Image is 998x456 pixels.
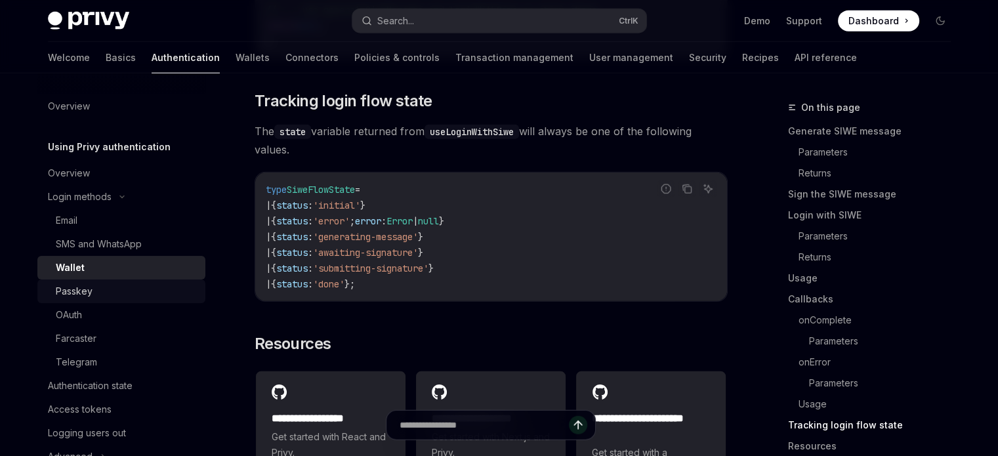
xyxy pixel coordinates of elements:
[799,226,961,247] a: Parameters
[56,354,97,370] div: Telegram
[313,215,350,227] span: 'error'
[788,121,961,142] a: Generate SIWE message
[313,278,344,290] span: 'done'
[37,374,205,398] a: Authentication state
[313,199,360,211] span: 'initial'
[37,421,205,445] a: Logging users out
[308,231,313,243] span: :
[788,205,961,226] a: Login with SIWE
[355,215,381,227] span: error
[308,278,313,290] span: :
[255,122,728,159] span: The variable returned from will always be one of the following values.
[308,247,313,259] span: :
[589,42,673,73] a: User management
[106,42,136,73] a: Basics
[386,215,413,227] span: Error
[619,16,638,26] span: Ctrl K
[271,262,276,274] span: {
[276,247,308,259] span: status
[271,278,276,290] span: {
[37,327,205,350] a: Farcaster
[801,100,860,115] span: On this page
[48,165,90,181] div: Overview
[37,256,205,280] a: Wallet
[266,215,271,227] span: |
[48,42,90,73] a: Welcome
[439,215,444,227] span: }
[788,184,961,205] a: Sign the SIWE message
[788,268,961,289] a: Usage
[413,215,418,227] span: |
[418,215,439,227] span: null
[308,262,313,274] span: :
[799,142,961,163] a: Parameters
[788,415,961,436] a: Tracking login flow state
[271,215,276,227] span: {
[689,42,726,73] a: Security
[266,262,271,274] span: |
[276,278,308,290] span: status
[266,278,271,290] span: |
[287,184,355,196] span: SiweFlowState
[48,425,126,441] div: Logging users out
[236,42,270,73] a: Wallets
[48,189,112,205] div: Login methods
[276,199,308,211] span: status
[930,10,951,31] button: Toggle dark mode
[377,13,414,29] div: Search...
[678,180,696,197] button: Copy the contents from the code block
[418,231,423,243] span: }
[799,352,961,373] a: onError
[799,163,961,184] a: Returns
[152,42,220,73] a: Authentication
[799,310,961,331] a: onComplete
[799,247,961,268] a: Returns
[744,14,770,28] a: Demo
[266,199,271,211] span: |
[56,307,82,323] div: OAuth
[313,231,418,243] span: 'generating-message'
[428,262,434,274] span: }
[354,42,440,73] a: Policies & controls
[344,278,355,290] span: };
[37,303,205,327] a: OAuth
[274,125,311,139] code: state
[276,215,308,227] span: status
[569,416,587,434] button: Send message
[838,10,919,31] a: Dashboard
[425,125,519,139] code: useLoginWithSiwe
[266,184,287,196] span: type
[56,236,142,252] div: SMS and WhatsApp
[848,14,899,28] span: Dashboard
[352,9,646,33] button: Search...CtrlK
[355,184,360,196] span: =
[56,283,93,299] div: Passkey
[799,394,961,415] a: Usage
[271,231,276,243] span: {
[285,42,339,73] a: Connectors
[56,213,77,228] div: Email
[37,398,205,421] a: Access tokens
[37,350,205,374] a: Telegram
[360,199,365,211] span: }
[48,139,171,155] h5: Using Privy authentication
[809,373,961,394] a: Parameters
[350,215,355,227] span: ;
[255,333,331,354] span: Resources
[795,42,857,73] a: API reference
[657,180,675,197] button: Report incorrect code
[37,161,205,185] a: Overview
[48,12,129,30] img: dark logo
[56,331,96,346] div: Farcaster
[37,94,205,118] a: Overview
[418,247,423,259] span: }
[308,215,313,227] span: :
[313,262,428,274] span: 'submitting-signature'
[308,199,313,211] span: :
[37,209,205,232] a: Email
[266,247,271,259] span: |
[37,280,205,303] a: Passkey
[788,289,961,310] a: Callbacks
[809,331,961,352] a: Parameters
[313,247,418,259] span: 'awaiting-signature'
